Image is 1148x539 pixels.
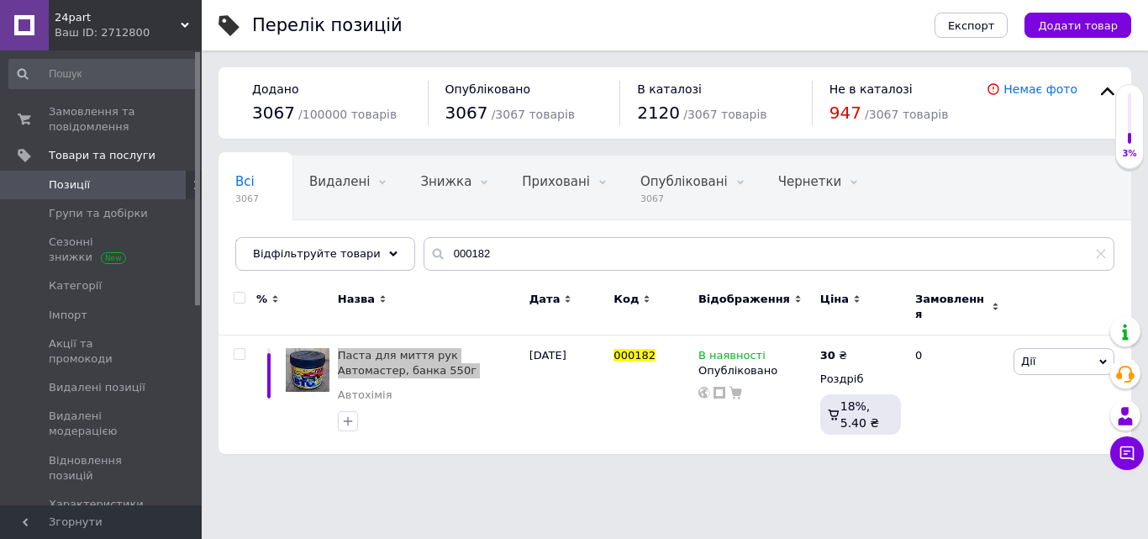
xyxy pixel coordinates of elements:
[256,292,267,307] span: %
[55,10,181,25] span: 24part
[338,292,375,307] span: Назва
[525,336,610,454] div: [DATE]
[253,247,381,260] span: Відфільтруйте товари
[445,103,488,123] span: 3067
[820,372,901,387] div: Роздріб
[683,108,766,121] span: / 3067 товарів
[637,82,702,96] span: В каталозі
[49,148,155,163] span: Товари та послуги
[640,193,728,205] span: 3067
[1110,436,1144,470] button: Чат з покупцем
[829,103,861,123] span: 947
[613,292,639,307] span: Код
[778,174,842,189] span: Чернетки
[286,348,329,392] img: Паста для миття рук Автомастер, банка 550г
[49,177,90,193] span: Позиції
[235,193,259,205] span: 3067
[49,409,155,439] span: Видалені модерацією
[640,174,728,189] span: Опубліковані
[1003,82,1077,96] a: Немає фото
[829,82,913,96] span: Не в каталозі
[252,103,295,123] span: 3067
[298,108,397,121] span: / 100000 товарів
[49,206,148,221] span: Групи та добірки
[915,292,987,322] span: Замовлення
[49,235,155,265] span: Сезонні знижки
[252,17,403,34] div: Перелік позицій
[338,349,477,377] a: Паста для миття рук Автомастер, банка 550г
[235,238,287,253] span: Вітрина
[420,174,471,189] span: Знижка
[55,25,202,40] div: Ваш ID: 2712800
[905,336,1009,454] div: 0
[8,59,198,89] input: Пошук
[49,380,145,395] span: Видалені позиції
[445,82,531,96] span: Опубліковано
[1038,19,1118,32] span: Додати товар
[698,363,812,378] div: Опубліковано
[424,237,1114,271] input: Пошук по назві позиції, артикулу і пошуковим запитам
[1021,355,1035,367] span: Дії
[820,348,847,363] div: ₴
[49,104,155,135] span: Замовлення та повідомлення
[948,19,995,32] span: Експорт
[820,292,849,307] span: Ціна
[49,278,102,293] span: Категорії
[49,453,155,484] span: Відновлення позицій
[935,13,1008,38] button: Експорт
[637,103,680,123] span: 2120
[820,349,835,362] b: 30
[522,174,590,189] span: Приховані
[309,174,370,189] span: Видалені
[49,308,87,323] span: Імпорт
[698,292,790,307] span: Відображення
[1024,13,1131,38] button: Додати товар
[698,349,766,367] span: В наявності
[1116,148,1143,160] div: 3%
[49,336,155,367] span: Акції та промокоди
[338,388,392,403] a: Автохімія
[235,174,255,189] span: Всі
[252,82,298,96] span: Додано
[613,349,656,362] span: 000182
[49,497,144,512] span: Характеристики
[840,399,879,430] span: 18%, 5.40 ₴
[865,108,948,121] span: / 3067 товарів
[529,292,561,307] span: Дата
[492,108,575,121] span: / 3067 товарів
